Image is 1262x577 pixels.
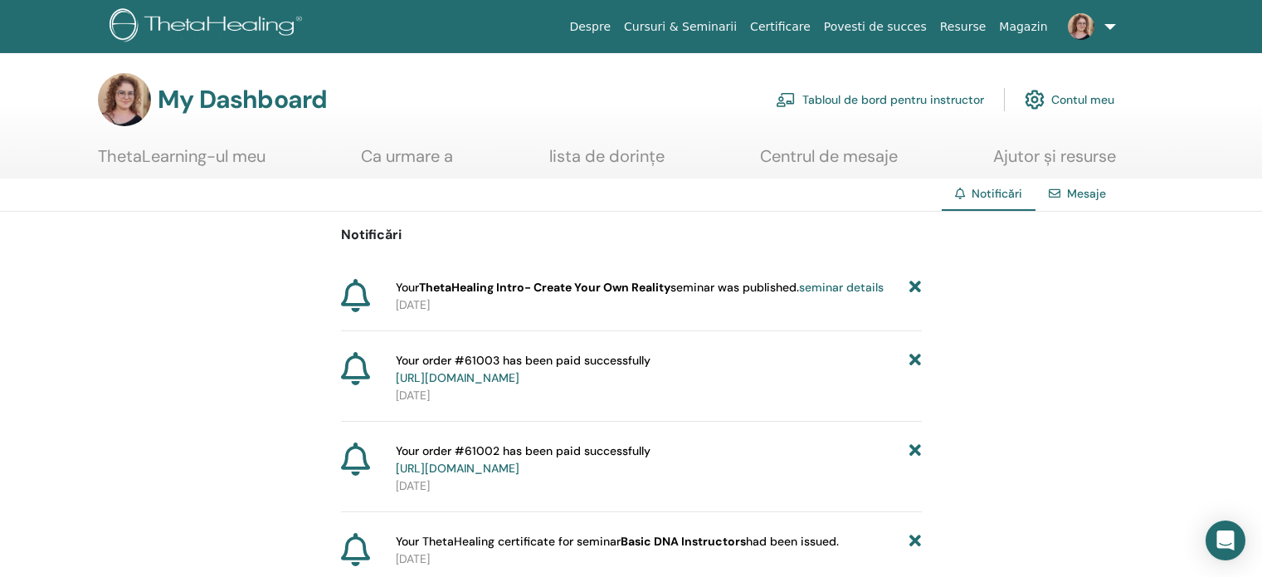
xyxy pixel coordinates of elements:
[419,280,670,295] strong: ThetaHealing Intro- Create Your Own Reality
[396,443,650,477] span: Your order #61002 has been paid successfully
[1067,186,1106,201] a: Mesaje
[817,12,933,42] a: Povesti de succes
[776,81,984,118] a: Tabloul de bord pentru instructor
[98,73,151,126] img: default.jpg
[396,477,922,495] p: [DATE]
[361,146,453,178] a: Ca urmare a
[396,533,839,550] span: Your ThetaHealing certificate for seminar had been issued.
[972,186,1022,201] span: Notificări
[621,534,746,549] b: Basic DNA Instructors
[110,8,308,46] img: logo.png
[563,12,617,42] a: Despre
[992,12,1054,42] a: Magazin
[396,550,922,568] p: [DATE]
[799,280,884,295] a: seminar details
[1068,13,1094,40] img: default.jpg
[549,146,665,178] a: lista de dorințe
[341,225,922,245] p: Notificări
[776,92,796,107] img: chalkboard-teacher.svg
[933,12,993,42] a: Resurse
[396,461,519,476] a: [URL][DOMAIN_NAME]
[743,12,817,42] a: Certificare
[760,146,898,178] a: Centrul de mesaje
[1206,521,1245,560] div: Open Intercom Messenger
[396,352,650,387] span: Your order #61003 has been paid successfully
[993,146,1116,178] a: Ajutor și resurse
[396,370,519,385] a: [URL][DOMAIN_NAME]
[1025,81,1114,118] a: Contul meu
[396,387,922,404] p: [DATE]
[396,279,884,296] span: Your seminar was published.
[617,12,743,42] a: Cursuri & Seminarii
[396,296,922,314] p: [DATE]
[158,85,327,115] h3: My Dashboard
[1025,86,1045,114] img: cog.svg
[98,146,266,178] a: ThetaLearning-ul meu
